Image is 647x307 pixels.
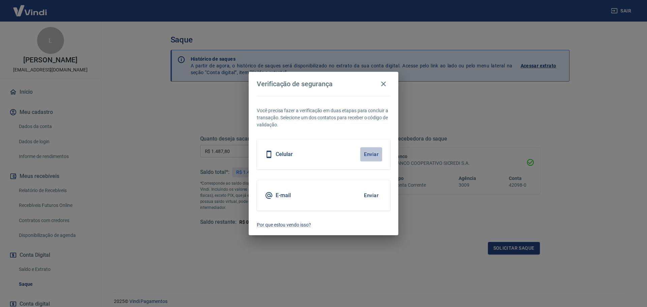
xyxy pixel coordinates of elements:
h4: Verificação de segurança [257,80,333,88]
a: Por que estou vendo isso? [257,221,390,228]
h5: E-mail [276,192,291,199]
h5: Celular [276,151,293,158]
p: Você precisa fazer a verificação em duas etapas para concluir a transação. Selecione um dos conta... [257,107,390,128]
button: Enviar [360,147,382,161]
button: Enviar [360,188,382,203]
